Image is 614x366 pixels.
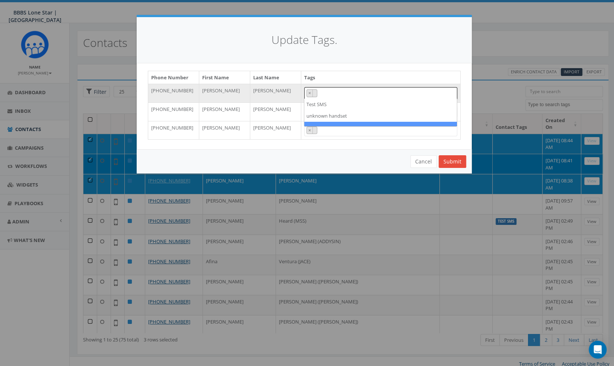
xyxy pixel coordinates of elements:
[250,71,301,84] th: Last Name
[307,127,313,134] button: Remove item
[307,90,313,97] button: Remove item
[148,121,199,140] td: [PHONE_NUMBER]
[410,155,437,168] button: Cancel
[250,84,301,102] td: [PERSON_NAME]
[308,90,311,96] span: ×
[250,121,301,140] td: [PERSON_NAME]
[319,90,323,97] textarea: Search
[319,127,323,134] textarea: Search
[199,121,250,140] td: [PERSON_NAME]
[148,84,199,102] td: [PHONE_NUMBER]
[589,341,607,359] div: Open Intercom Messenger
[304,99,457,110] li: Test SMS
[439,155,466,168] button: Submit
[148,71,199,84] th: Phone Number
[250,102,301,121] td: [PERSON_NAME]
[199,84,250,102] td: [PERSON_NAME]
[301,71,461,84] th: Tags
[148,102,199,121] td: [PHONE_NUMBER]
[148,32,461,48] h4: Update Tags.
[308,127,311,134] span: ×
[199,102,250,121] td: [PERSON_NAME]
[304,110,457,122] li: unknown handset
[199,71,250,84] th: First Name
